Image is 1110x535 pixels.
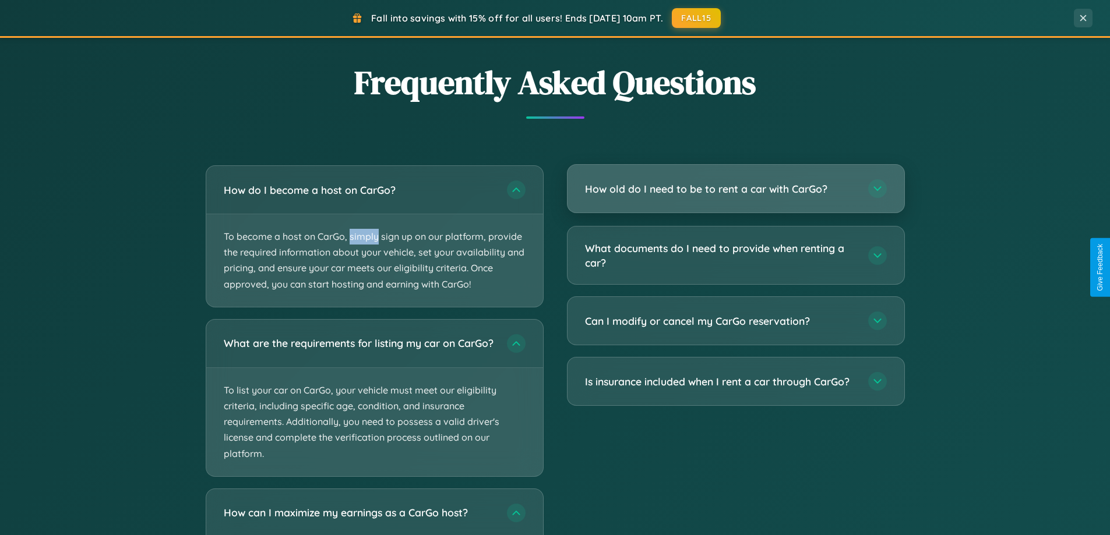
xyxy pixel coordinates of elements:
h3: How do I become a host on CarGo? [224,183,495,197]
h3: Is insurance included when I rent a car through CarGo? [585,374,857,389]
h3: How can I maximize my earnings as a CarGo host? [224,505,495,520]
h3: What are the requirements for listing my car on CarGo? [224,336,495,350]
p: To become a host on CarGo, simply sign up on our platform, provide the required information about... [206,214,543,307]
h3: What documents do I need to provide when renting a car? [585,241,857,270]
span: Fall into savings with 15% off for all users! Ends [DATE] 10am PT. [371,12,663,24]
h3: How old do I need to be to rent a car with CarGo? [585,182,857,196]
div: Give Feedback [1096,244,1104,291]
button: FALL15 [672,8,721,28]
p: To list your car on CarGo, your vehicle must meet our eligibility criteria, including specific ag... [206,368,543,476]
h3: Can I modify or cancel my CarGo reservation? [585,314,857,328]
h2: Frequently Asked Questions [206,60,905,105]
